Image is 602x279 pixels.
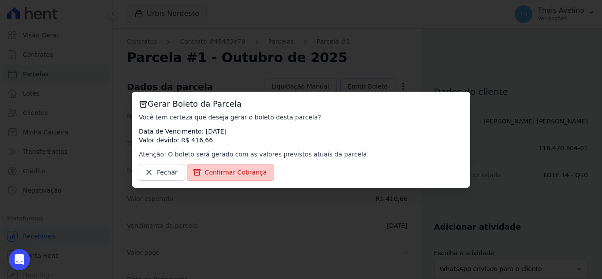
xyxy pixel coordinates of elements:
span: Confirmar Cobrança [205,168,267,177]
p: Atenção: O boleto será gerado com as valores previstos atuais da parcela. [139,150,463,159]
p: Data de Vencimento: [DATE] Valor devido: R$ 416,66 [139,127,463,145]
a: Fechar [139,164,185,181]
a: Confirmar Cobrança [187,164,275,181]
span: Fechar [157,168,178,177]
div: Open Intercom Messenger [9,249,30,270]
h3: Gerar Boleto da Parcela [139,99,463,109]
p: Você tem certeza que deseja gerar o boleto desta parcela? [139,113,463,122]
